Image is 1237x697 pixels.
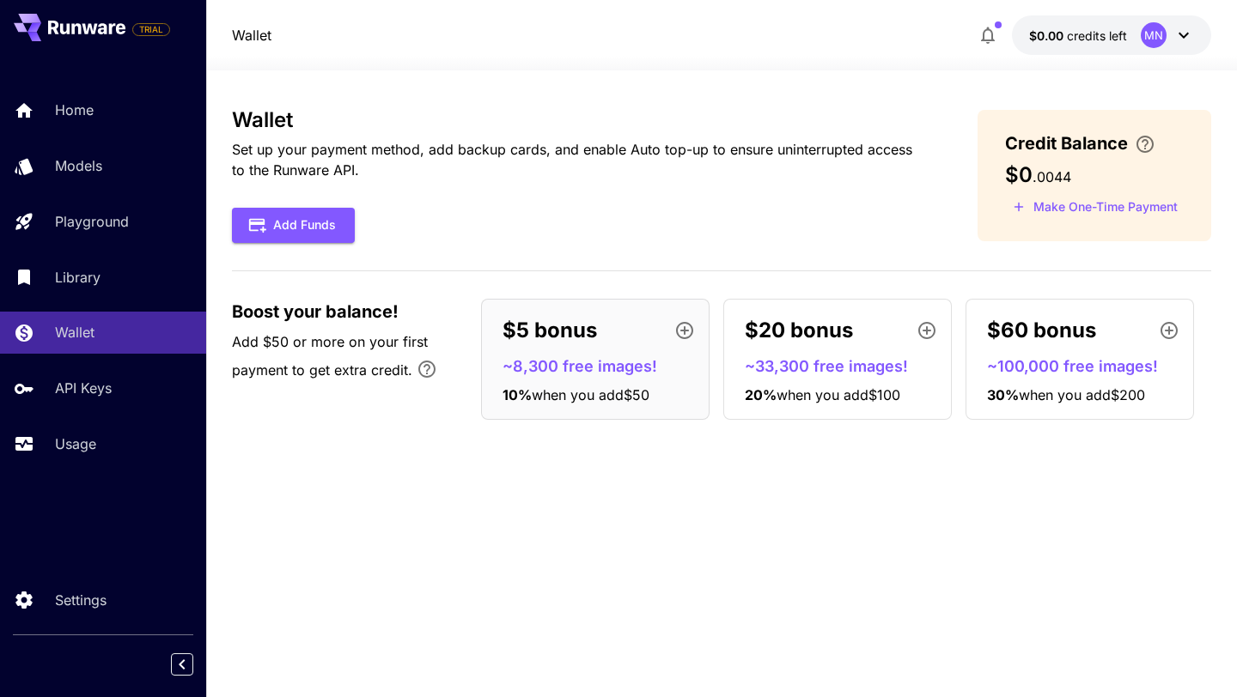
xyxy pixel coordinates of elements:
span: TRIAL [133,23,169,36]
div: MN [1141,22,1167,48]
span: Add your payment card to enable full platform functionality. [132,19,170,39]
div: $0.0044 [1029,27,1127,45]
span: when you add $100 [777,386,900,403]
span: 30 % [987,386,1019,403]
p: Wallet [55,322,94,342]
p: Home [55,100,94,120]
button: Bonus applies only to your first payment, up to 30% on the first $1,000. [410,352,444,386]
span: $0 [1005,162,1033,187]
span: 10 % [503,386,532,403]
p: Library [55,267,101,288]
span: credits left [1067,28,1127,43]
span: 20 % [745,386,777,403]
button: Enter your card details and choose an Auto top-up amount to avoid service interruptions. We'll au... [1128,134,1162,155]
p: ~8,300 free images! [503,355,702,378]
p: $5 bonus [503,315,597,346]
span: . 0044 [1033,168,1071,185]
h3: Wallet [232,108,923,132]
p: Usage [55,433,96,454]
span: when you add $200 [1019,386,1145,403]
p: Settings [55,590,107,610]
p: Set up your payment method, add backup cards, and enable Auto top-up to ensure uninterrupted acce... [232,139,923,180]
span: when you add $50 [532,386,649,403]
button: $0.0044MN [1012,15,1211,55]
p: $60 bonus [987,315,1096,346]
button: Make a one-time, non-recurring payment [1005,194,1185,221]
span: $0.00 [1029,28,1067,43]
p: $20 bonus [745,315,853,346]
span: Credit Balance [1005,130,1128,156]
p: Playground [55,211,129,232]
p: API Keys [55,378,112,398]
span: Boost your balance! [232,299,399,324]
p: ~33,300 free images! [745,355,944,378]
a: Wallet [232,25,271,45]
div: Collapse sidebar [184,649,206,680]
nav: breadcrumb [232,25,271,45]
button: Add Funds [232,208,355,243]
p: ~100,000 free images! [987,355,1186,378]
span: Add $50 or more on your first payment to get extra credit. [232,333,428,379]
p: Models [55,155,102,176]
button: Collapse sidebar [171,653,193,676]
